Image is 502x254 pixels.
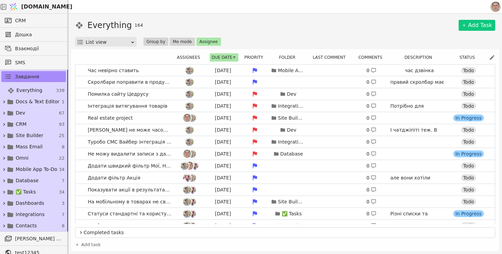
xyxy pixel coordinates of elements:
[183,174,191,182] img: Хр
[183,150,191,158] img: Ро
[59,121,65,128] span: 93
[208,115,238,122] div: [DATE]
[85,161,174,171] span: Додати швидкий фільтр Мої, Не призначені для контактів
[16,188,36,196] span: ✅ Tasks
[391,53,449,62] div: Description
[15,31,62,38] span: Дошка
[461,126,476,133] div: Todo
[461,138,476,145] div: Todo
[390,103,448,117] p: Потрібно для інтеграції з флетшоу
[75,184,495,196] a: Показувати акції в результатах пошукуAdХр[DATE]0 Todo
[75,196,495,208] a: На мобільному в товарах не свайпиться вертикально по фотоAdХр[DATE]Site Builder0 Todo
[16,211,44,218] span: Integrations
[208,126,238,134] div: [DATE]
[75,136,495,148] a: Туробо СМС Вайбер інтеграція - масові розсилкиAd[DATE]Integrations0 Todo
[16,222,37,229] span: Contacts
[175,53,206,62] div: Assignees
[16,166,57,173] span: Mobile App To-Do
[210,53,239,62] button: Due date
[390,174,448,189] p: але вони хотіли кнопку Акція.
[461,174,476,181] div: Todo
[85,101,170,111] span: Інтеграція витягування товарів
[490,2,501,12] img: 1560949290925-CROPPED-IMG_0201-2-.jpg
[16,132,43,139] span: Site Builder
[59,132,65,139] span: 25
[453,150,484,157] div: In Progress
[15,45,62,52] span: Взаємодії
[21,3,72,11] span: [DOMAIN_NAME]
[390,79,448,93] p: правий скролбар має бути завжди видно
[62,223,65,229] span: 8
[185,102,194,110] img: Ad
[461,91,476,97] div: Todo
[461,198,476,205] div: Todo
[86,37,130,47] div: List view
[366,91,376,98] div: 0
[85,221,174,231] span: Зробити роздрук поштового повідомлення
[461,162,476,169] div: Todo
[183,186,191,194] img: Ad
[135,22,143,29] span: 164
[208,67,238,74] div: [DATE]
[85,66,141,76] span: Час невірно ставить
[287,91,296,98] p: Dev
[85,173,143,183] span: Додати фільтр Акція
[366,150,376,158] div: 0
[183,222,191,230] img: Ad
[309,53,353,62] div: Last comment
[402,53,438,62] button: Description
[185,66,194,75] img: Ad
[185,126,194,134] img: Ad
[208,79,238,86] div: [DATE]
[242,53,269,62] button: Priority
[1,29,66,40] a: Дошка
[8,0,18,13] img: Logo
[208,150,238,158] div: [DATE]
[208,186,238,193] div: [DATE]
[188,114,196,122] img: Ad
[16,177,39,184] span: Database
[208,222,238,229] div: [DATE]
[183,198,191,206] img: Ad
[452,53,486,62] div: Status
[461,186,476,193] div: Todo
[85,77,174,87] span: Скролбари поправити в продуктах
[278,198,305,205] p: Site Builder
[366,67,376,74] div: 0
[185,78,194,86] img: Ad
[75,241,101,248] a: Add task
[208,174,238,182] div: [DATE]
[15,73,39,80] span: Завдання
[56,87,65,94] span: 339
[366,174,376,182] div: 0
[15,59,62,66] span: SMS
[277,53,302,62] button: Folder
[170,38,195,46] button: Me mode
[188,150,196,158] img: Ad
[1,15,66,26] a: CRM
[208,138,238,146] div: [DATE]
[461,103,476,109] div: Todo
[190,162,198,170] img: Хр
[59,155,65,162] span: 22
[87,19,132,31] h1: Everything
[85,149,174,159] span: Не можу видалити записи з датасету
[366,126,376,134] div: 0
[453,210,484,217] div: In Progress
[278,103,305,110] p: Integrations
[278,138,305,146] p: Integrations
[188,186,196,194] img: Хр
[280,150,303,158] p: Database
[59,189,65,196] span: 34
[1,233,66,244] a: [PERSON_NAME] розсилки
[1,71,66,82] a: Завдання
[366,138,376,146] div: 0
[366,79,376,86] div: 0
[208,210,238,217] div: [DATE]
[62,144,65,150] span: 8
[59,166,65,173] span: 34
[459,20,495,31] a: Add Task
[75,148,495,160] a: Не можу видалити записи з датасетуРоAd[DATE]Database0 In Progress
[85,137,174,147] span: Туробо СМС Вайбер інтеграція - масові розсилки
[272,53,306,62] div: Folder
